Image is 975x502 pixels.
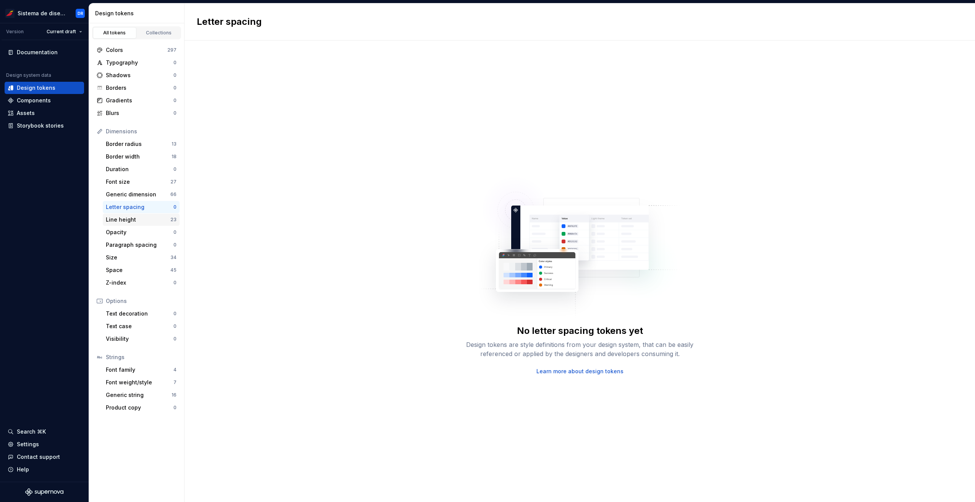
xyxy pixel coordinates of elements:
[5,426,84,438] button: Search ⌘K
[106,310,173,317] div: Text decoration
[94,82,180,94] a: Borders0
[173,229,177,235] div: 0
[106,216,170,223] div: Line height
[173,85,177,91] div: 0
[103,264,180,276] a: Space45
[458,340,702,358] div: Design tokens are style definitions from your design system, that can be easily referenced or app...
[47,29,76,35] span: Current draft
[173,379,177,385] div: 7
[173,336,177,342] div: 0
[103,239,180,251] a: Paragraph spacing0
[5,82,84,94] a: Design tokens
[170,191,177,198] div: 66
[106,322,173,330] div: Text case
[173,311,177,317] div: 0
[106,335,173,343] div: Visibility
[25,488,63,496] svg: Supernova Logo
[106,366,173,374] div: Font family
[103,251,180,264] a: Size34
[106,353,177,361] div: Strings
[18,10,66,17] div: Sistema de diseño Iberia
[5,438,84,450] a: Settings
[17,453,60,461] div: Contact support
[103,176,180,188] a: Font size27
[197,16,262,28] h2: Letter spacing
[94,44,180,56] a: Colors297
[106,71,173,79] div: Shadows
[78,10,83,16] div: DR
[106,203,173,211] div: Letter spacing
[5,451,84,463] button: Contact support
[106,59,173,66] div: Typography
[106,140,172,148] div: Border radius
[103,308,180,320] a: Text decoration0
[103,214,180,226] a: Line height23
[106,254,170,261] div: Size
[106,279,173,287] div: Z-index
[106,46,167,54] div: Colors
[103,376,180,389] a: Font weight/style7
[106,97,173,104] div: Gradients
[106,228,173,236] div: Opacity
[106,266,170,274] div: Space
[173,405,177,411] div: 0
[17,122,64,130] div: Storybook stories
[106,241,173,249] div: Paragraph spacing
[6,29,24,35] div: Version
[106,84,173,92] div: Borders
[103,188,180,201] a: Generic dimension66
[5,463,84,476] button: Help
[103,389,180,401] a: Generic string16
[106,153,172,160] div: Border width
[536,368,624,375] a: Learn more about design tokens
[173,367,177,373] div: 4
[94,107,180,119] a: Blurs0
[173,97,177,104] div: 0
[6,72,51,78] div: Design system data
[17,49,58,56] div: Documentation
[103,163,180,175] a: Duration0
[17,440,39,448] div: Settings
[5,94,84,107] a: Components
[173,280,177,286] div: 0
[106,109,173,117] div: Blurs
[106,297,177,305] div: Options
[103,201,180,213] a: Letter spacing0
[106,391,172,399] div: Generic string
[173,60,177,66] div: 0
[172,141,177,147] div: 13
[170,267,177,273] div: 45
[103,138,180,150] a: Border radius13
[103,402,180,414] a: Product copy0
[103,320,180,332] a: Text case0
[17,84,55,92] div: Design tokens
[5,107,84,119] a: Assets
[173,72,177,78] div: 0
[17,466,29,473] div: Help
[17,109,35,117] div: Assets
[172,392,177,398] div: 16
[106,379,173,386] div: Font weight/style
[170,254,177,261] div: 34
[103,277,180,289] a: Z-index0
[140,30,178,36] div: Collections
[103,364,180,376] a: Font family4
[103,151,180,163] a: Border width18
[96,30,134,36] div: All tokens
[106,191,170,198] div: Generic dimension
[103,333,180,345] a: Visibility0
[173,204,177,210] div: 0
[106,404,173,411] div: Product copy
[5,9,15,18] img: 55604660-494d-44a9-beb2-692398e9940a.png
[517,325,643,337] div: No letter spacing tokens yet
[173,323,177,329] div: 0
[94,57,180,69] a: Typography0
[5,120,84,132] a: Storybook stories
[106,165,173,173] div: Duration
[170,179,177,185] div: 27
[106,128,177,135] div: Dimensions
[167,47,177,53] div: 297
[43,26,86,37] button: Current draft
[173,166,177,172] div: 0
[17,97,51,104] div: Components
